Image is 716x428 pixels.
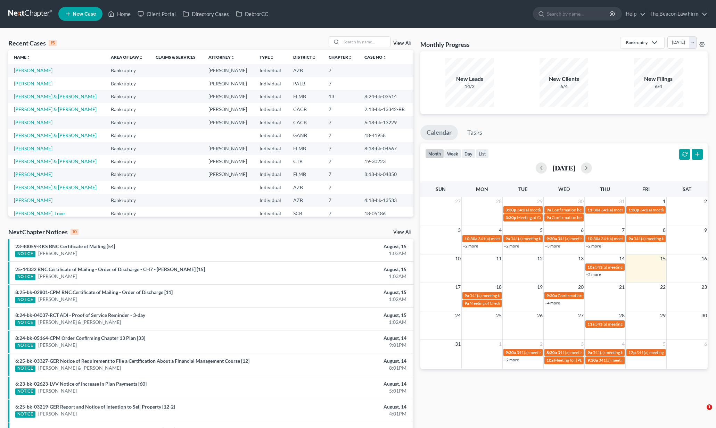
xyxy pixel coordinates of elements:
span: Fri [642,186,650,192]
span: Sat [683,186,691,192]
div: 14/2 [445,83,494,90]
span: 3 [580,340,584,348]
span: 341(a) meeting for [PERSON_NAME] [517,207,584,212]
a: 6:23-bk-02623-LVV Notice of Increase in Plan Payments [60] [15,381,147,387]
span: Confirmation hearing for [PERSON_NAME] & [PERSON_NAME] [552,207,667,212]
span: 5 [662,340,666,348]
td: Bankruptcy [105,116,150,129]
a: Tasks [461,125,488,140]
a: +3 more [545,243,560,249]
span: 9:30a [546,236,557,241]
a: Chapterunfold_more [329,54,352,60]
span: 21 [618,283,625,291]
td: 7 [323,103,359,116]
td: 6:18-bk-13229 [359,116,413,129]
td: [PERSON_NAME] [203,168,254,181]
h2: [DATE] [552,164,575,171]
div: NOTICE [15,411,35,418]
span: 11:30a [587,207,600,212]
a: Help [622,8,645,20]
span: 31 [454,340,461,348]
span: Confirmation hearing for [PERSON_NAME] & [PERSON_NAME] [552,215,667,220]
span: Wed [558,186,570,192]
a: [PERSON_NAME] [14,197,52,203]
a: [PERSON_NAME] [14,171,52,177]
span: 9:30a [546,293,557,298]
i: unfold_more [231,56,235,60]
td: Individual [254,77,288,90]
a: [PERSON_NAME] & [PERSON_NAME] [14,106,97,112]
a: Districtunfold_more [293,54,316,60]
td: Bankruptcy [105,155,150,168]
a: 8:24-bk-04037-RCT ADI - Proof of Service Reminder - 3-day [15,312,145,318]
span: 11 [495,254,502,263]
span: 12 [536,254,543,263]
i: unfold_more [312,56,316,60]
span: 5 [539,226,543,234]
div: 6/4 [634,83,683,90]
td: Bankruptcy [105,129,150,142]
span: 1 [707,404,712,410]
div: NOTICE [15,366,35,372]
td: 4:18-bk-13533 [359,194,413,207]
div: August, 14 [281,335,406,342]
h3: Monthly Progress [420,40,470,49]
td: AZB [288,181,323,194]
a: Nameunfold_more [14,54,31,60]
span: 10a [587,265,594,270]
td: FLMB [288,90,323,103]
a: Typeunfold_more [260,54,274,60]
a: [PERSON_NAME] [38,296,77,303]
a: [PERSON_NAME] [14,81,52,86]
span: 1 [498,340,502,348]
td: Individual [254,116,288,129]
td: AZB [288,64,323,77]
span: Thu [600,186,610,192]
td: Bankruptcy [105,142,150,155]
i: unfold_more [26,56,31,60]
td: Individual [254,64,288,77]
span: 8 [662,226,666,234]
td: Bankruptcy [105,181,150,194]
span: 26 [536,311,543,320]
span: 30 [577,197,584,205]
td: [PERSON_NAME] [203,90,254,103]
td: Individual [254,181,288,194]
a: Calendar [420,125,458,140]
td: [PERSON_NAME] [203,103,254,116]
span: 341(a) meeting for [PERSON_NAME] [601,236,668,241]
a: Directory Cases [179,8,232,20]
span: 6 [703,340,708,348]
span: 27 [577,311,584,320]
div: 9:01PM [281,342,406,349]
span: 341(a) meeting for [PERSON_NAME] [601,207,668,212]
div: August, 14 [281,403,406,410]
span: 22 [659,283,666,291]
a: 6:25-bk-03219-GER Report and Notice of Intention to Sell Property [12-2] [15,404,175,410]
td: 8:24-bk-03514 [359,90,413,103]
a: [PERSON_NAME], Love [14,210,65,216]
a: 23-40059-KKS BNC Certificate of Mailing [54] [15,243,115,249]
div: 1:03AM [281,250,406,257]
td: 7 [323,116,359,129]
i: unfold_more [382,56,387,60]
span: 341(a) meeting for [PERSON_NAME] [636,350,703,355]
a: [PERSON_NAME] [14,119,52,125]
span: 28 [618,311,625,320]
td: 13 [323,90,359,103]
input: Search by name... [341,37,390,47]
td: FLMB [288,142,323,155]
a: +2 more [463,243,478,249]
a: [PERSON_NAME] & [PERSON_NAME] [14,184,97,190]
td: [PERSON_NAME] [203,64,254,77]
span: Meeting of Creditors for [PERSON_NAME] [517,215,594,220]
td: CTB [288,155,323,168]
span: 341(a) meeting for [PERSON_NAME] [634,236,701,241]
span: 10:30a [464,236,477,241]
a: +2 more [586,243,601,249]
span: 3 [457,226,461,234]
span: 23 [701,283,708,291]
a: Area of Lawunfold_more [111,54,143,60]
th: Claims & Services [150,50,203,64]
a: +2 more [504,357,519,362]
